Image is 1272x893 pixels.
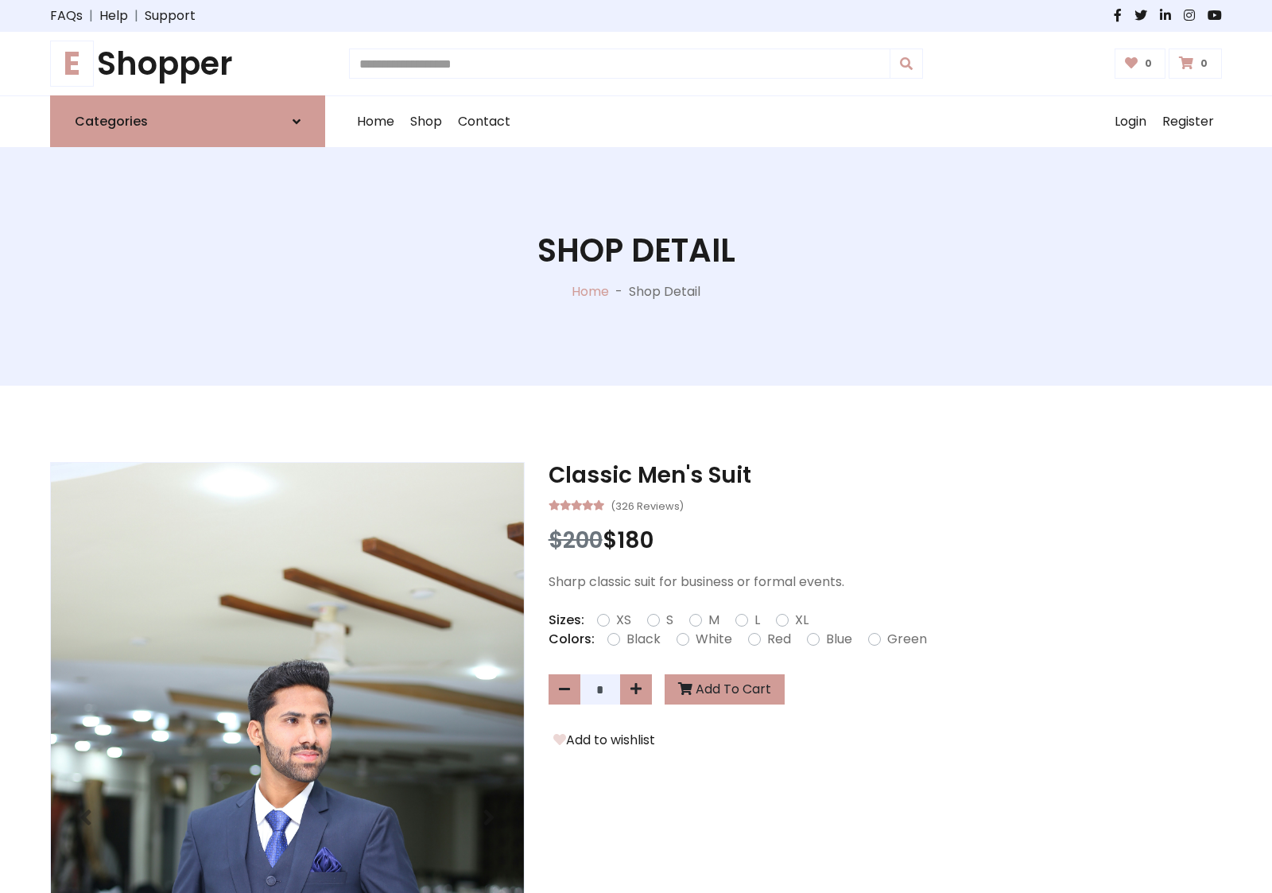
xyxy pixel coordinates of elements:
a: Shop [402,96,450,147]
label: Black [626,630,661,649]
h1: Shopper [50,45,325,83]
p: Sizes: [549,611,584,630]
p: Colors: [549,630,595,649]
span: | [83,6,99,25]
button: Add to wishlist [549,730,660,751]
label: White [696,630,732,649]
span: $200 [549,525,603,556]
a: Home [572,282,609,301]
a: Login [1107,96,1154,147]
h3: $ [549,527,1222,554]
a: 0 [1115,49,1166,79]
label: M [708,611,719,630]
span: 0 [1196,56,1212,71]
label: S [666,611,673,630]
h6: Categories [75,114,148,129]
span: 0 [1141,56,1156,71]
h3: Classic Men's Suit [549,462,1222,489]
label: XL [795,611,809,630]
label: XS [616,611,631,630]
p: Sharp classic suit for business or formal events. [549,573,1222,592]
p: Shop Detail [629,282,700,301]
a: 0 [1169,49,1222,79]
span: 180 [617,525,653,556]
a: Register [1154,96,1222,147]
a: Contact [450,96,518,147]
label: Green [887,630,927,649]
span: | [128,6,145,25]
a: Support [145,6,196,25]
label: Blue [826,630,852,649]
a: EShopper [50,45,325,83]
a: Help [99,6,128,25]
a: Categories [50,95,325,147]
button: Add To Cart [665,674,785,705]
h1: Shop Detail [537,231,735,270]
label: Red [767,630,791,649]
a: Home [349,96,402,147]
small: (326 Reviews) [611,495,684,514]
a: FAQs [50,6,83,25]
label: L [754,611,760,630]
span: E [50,41,94,87]
p: - [609,282,629,301]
